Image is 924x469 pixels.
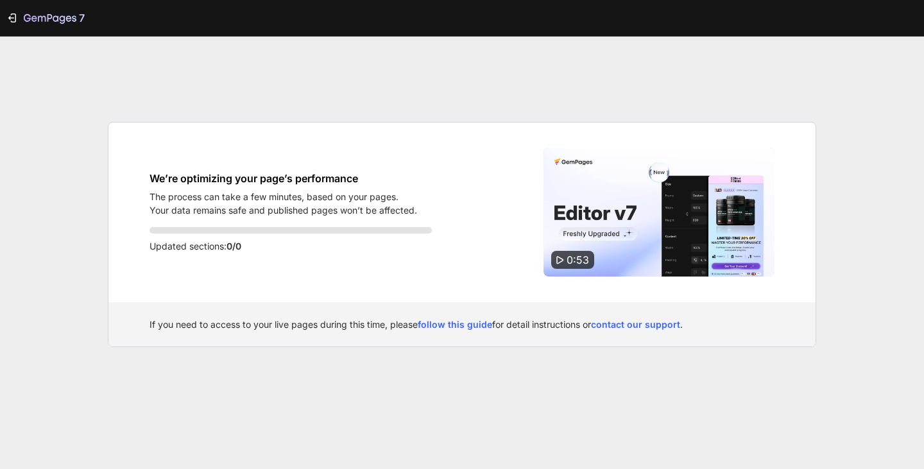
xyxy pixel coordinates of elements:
[227,241,241,252] span: 0/0
[150,318,774,331] div: If you need to access to your live pages during this time, please for detail instructions or .
[567,253,589,266] span: 0:53
[150,203,417,217] p: Your data remains safe and published pages won’t be affected.
[79,10,85,26] p: 7
[591,319,680,330] a: contact our support
[543,148,774,277] img: Video thumbnail
[150,190,417,203] p: The process can take a few minutes, based on your pages.
[418,319,492,330] a: follow this guide
[150,239,432,254] p: Updated sections:
[150,171,417,186] h1: We’re optimizing your page’s performance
